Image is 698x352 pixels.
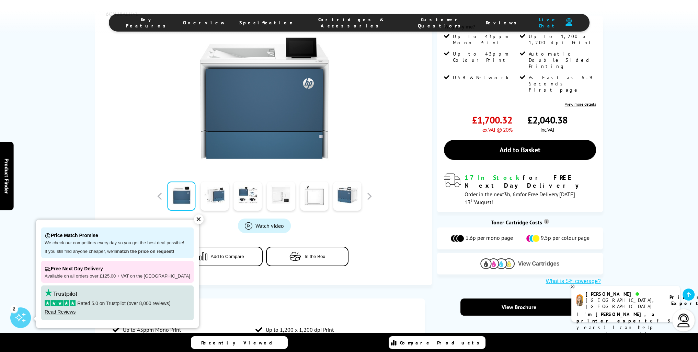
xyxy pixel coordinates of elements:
[576,311,675,344] p: of 8 years! I can help you choose the right product
[460,298,577,316] a: View Brochure
[444,140,596,160] a: Add to Basket
[194,214,204,224] div: ✕
[211,254,244,259] span: Add to Compare
[465,191,575,206] span: Order in the next for Free Delivery [DATE] 13 August!
[565,18,572,26] img: user-headset-duotone.svg
[586,291,661,297] div: [PERSON_NAME]
[586,297,661,309] div: [GEOGRAPHIC_DATA], [GEOGRAPHIC_DATA]
[45,289,77,297] img: trustpilot rating
[465,234,513,243] span: 1.6p per mono page
[183,20,226,26] span: Overview
[238,218,291,233] a: Product_All_Videos
[529,74,594,93] span: As Fast as 6.9 Seconds First page
[534,16,562,29] span: Live Chat
[45,249,190,255] p: If you still find anyone cheaper, we'll
[45,264,190,273] p: Free Next Day Delivery
[444,174,596,205] div: modal_delivery
[410,16,472,29] span: Customer Questions
[527,114,568,126] span: £2,040.38
[389,336,485,349] a: Compare Products
[529,33,594,46] span: Up to 1,200 x 1,200 dpi Print
[576,311,656,324] b: I'm [PERSON_NAME], a printer expert
[45,273,190,279] p: Available on all orders over £125.00 + VAT on the [GEOGRAPHIC_DATA]
[180,246,263,266] button: Add to Compare
[465,174,523,181] span: 17 In Stock
[543,278,603,285] button: What is 5% coverage?
[576,294,583,306] img: amy-livechat.png
[307,16,397,29] span: Cartridges & Accessories
[266,326,334,333] span: Up to 1,200 x 1,200 dpi Print
[541,234,590,243] span: 9.5p per colour page
[518,261,560,267] span: View Cartridges
[109,305,411,316] div: Key features
[529,51,594,69] span: Automatic Double Sided Printing
[677,314,690,327] img: user-headset-light.svg
[197,31,332,165] img: HP Color LaserJet Enterprise 5700dn + Extra High Capacity Toner Pack CMY (12K Pages) K (18K Pages)
[465,174,596,189] div: for FREE Next Day Delivery
[453,74,509,81] span: USB & Network
[45,231,190,240] p: Price Match Promise
[116,249,174,254] strong: match the price on request!
[504,191,520,198] span: 3h, 6m
[239,20,293,26] span: Specification
[437,219,603,226] div: Toner Cartridge Costs
[482,126,512,133] span: ex VAT @ 20%
[565,102,596,107] a: View more details
[471,197,475,203] sup: th
[45,300,76,306] img: stars-5.svg
[45,240,190,246] p: We check our competitors every day so you get the best deal possible!
[45,300,190,306] p: Rated 5.0 on Trustpilot (over 8,000 reviews)
[544,219,549,224] sup: Cost per page
[191,336,288,349] a: Recently Viewed
[123,326,181,333] span: Up to 43ppm Mono Print
[453,33,518,46] span: Up to 43ppm Mono Print
[266,246,348,266] button: In the Box
[255,222,284,229] span: Watch video
[45,309,76,315] a: Read Reviews
[442,258,598,269] button: View Cartridges
[10,305,18,313] div: 2
[472,114,512,126] span: £1,700.32
[201,340,279,346] span: Recently Viewed
[486,20,520,26] span: Reviews
[3,159,10,194] span: Product Finder
[453,51,518,63] span: Up to 43ppm Colour Print
[540,126,555,133] span: inc VAT
[305,254,325,259] span: In the Box
[126,16,169,29] span: Key Features
[400,340,483,346] span: Compare Products
[480,258,515,269] img: Cartridges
